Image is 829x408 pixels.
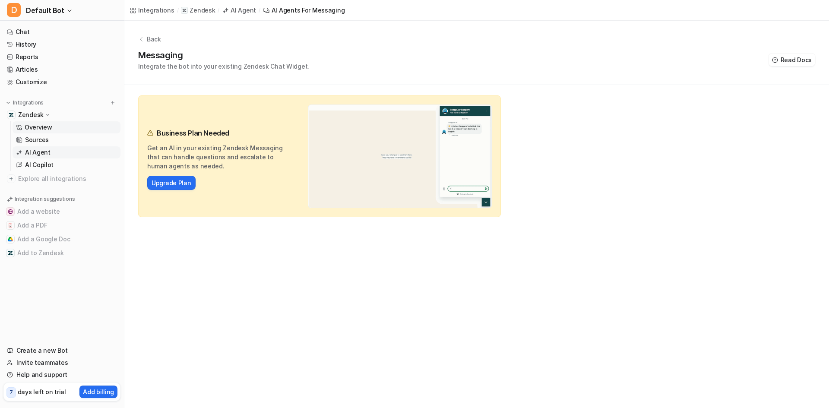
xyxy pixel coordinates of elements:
button: Integrations [3,98,46,107]
p: Integration suggestions [15,195,75,203]
img: expand menu [5,100,11,106]
a: Articles [3,63,120,76]
h1: Messaging [138,49,309,62]
span: D [7,3,21,17]
a: Zendesk [181,6,215,15]
img: explore all integrations [7,174,16,183]
button: Add to ZendeskAdd to Zendesk [3,246,120,260]
p: Zendesk [190,6,215,15]
button: Add a websiteAdd a website [3,205,120,218]
button: Add a Google DocAdd a Google Doc [3,232,120,246]
a: Help and support [3,369,120,381]
img: Zendesk [9,112,14,117]
p: Sources [25,136,49,144]
a: History [3,38,120,51]
p: 7 [9,389,13,396]
a: Reports [3,51,120,63]
img: menu_add.svg [110,100,116,106]
a: Upgrade Plan [152,178,191,187]
span: / [177,6,179,14]
span: / [218,6,219,14]
a: AI Agents for messaging [263,6,345,15]
div: AI Agent [231,6,256,15]
a: AI Copilot [13,159,120,171]
button: Add billing [79,386,117,398]
a: Sources [13,134,120,146]
p: Business Plan Needed [157,128,229,138]
img: Add a website [8,209,13,214]
p: AI Copilot [25,161,54,169]
img: Zendesk Chat [308,104,492,208]
button: Read Docs [769,54,815,66]
button: Add a PDFAdd a PDF [3,218,120,232]
img: Add a Google Doc [8,237,13,242]
a: Chat [3,26,120,38]
a: AI Agent [222,6,256,15]
a: Explore all integrations [3,173,120,185]
p: Integrate the bot into your existing Zendesk Chat Widget. [138,62,309,71]
span: Default Bot [26,4,64,16]
p: Back [147,35,161,44]
span: Read Docs [781,55,812,64]
a: Create a new Bot [3,345,120,357]
p: days left on trial [18,387,66,396]
div: AI Agents for messaging [272,6,345,15]
button: Upgrade Plan [147,176,196,190]
p: Overview [25,123,52,132]
img: Add to Zendesk [8,250,13,256]
img: Add a PDF [8,223,13,228]
div: Integrations [138,6,174,15]
p: Integrations [13,99,44,106]
span: Explore all integrations [18,172,117,186]
p: Zendesk [18,111,44,119]
p: Add billing [83,387,114,396]
a: Invite teammates [3,357,120,369]
a: AI Agent [13,146,120,158]
a: Integrations [130,6,174,15]
a: Overview [13,121,120,133]
a: Customize [3,76,120,88]
p: Get an AI in your existing Zendesk Messaging that can handle questions and escalate to human agen... [147,143,289,171]
span: / [259,6,260,14]
p: AI Agent [25,148,51,157]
